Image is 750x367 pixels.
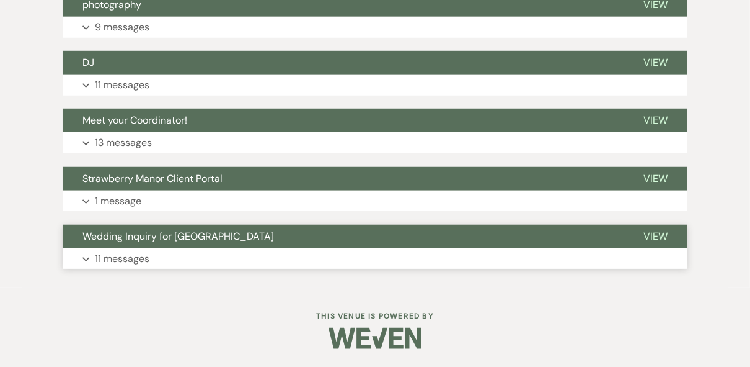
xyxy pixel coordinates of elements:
[63,191,687,212] button: 1 message
[63,167,624,191] button: Strawberry Manor Client Portal
[95,19,149,35] p: 9 messages
[82,56,94,69] span: DJ
[643,56,668,69] span: View
[624,167,687,191] button: View
[95,251,149,267] p: 11 messages
[624,225,687,248] button: View
[643,230,668,243] span: View
[63,109,624,132] button: Meet your Coordinator!
[329,317,421,360] img: Weven Logo
[63,225,624,248] button: Wedding Inquiry for [GEOGRAPHIC_DATA]
[63,248,687,270] button: 11 messages
[95,193,141,209] p: 1 message
[643,172,668,185] span: View
[643,114,668,127] span: View
[95,77,149,93] p: 11 messages
[63,51,624,75] button: DJ
[63,75,687,96] button: 11 messages
[82,230,274,243] span: Wedding Inquiry for [GEOGRAPHIC_DATA]
[82,114,187,127] span: Meet your Coordinator!
[624,109,687,132] button: View
[82,172,223,185] span: Strawberry Manor Client Portal
[624,51,687,75] button: View
[63,132,687,153] button: 13 messages
[95,135,152,151] p: 13 messages
[63,17,687,38] button: 9 messages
